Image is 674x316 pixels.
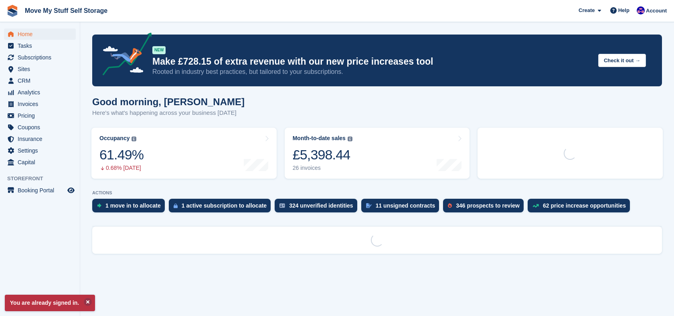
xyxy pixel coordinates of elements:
[152,56,592,67] p: Make £728.15 of extra revenue with our new price increases tool
[18,145,66,156] span: Settings
[4,122,76,133] a: menu
[4,133,76,145] a: menu
[96,33,152,78] img: price-adjustments-announcement-icon-8257ccfd72463d97f412b2fc003d46551f7dbcb40ab6d574587a9cd5c0d94...
[293,147,352,163] div: £5,398.44
[182,202,267,209] div: 1 active subscription to allocate
[361,199,443,216] a: 11 unsigned contracts
[5,295,95,311] p: You are already signed in.
[598,54,646,67] button: Check it out →
[18,29,66,40] span: Home
[4,145,76,156] a: menu
[18,63,66,75] span: Sites
[92,96,245,107] h1: Good morning, [PERSON_NAME]
[99,135,130,142] div: Occupancy
[92,190,662,196] p: ACTIONS
[18,75,66,86] span: CRM
[22,4,111,17] a: Move My Stuff Self Storage
[448,203,452,208] img: prospect-51fa495bee0391a8d652442698ab0144808aea92771e9ea1ae160a38d050c398.svg
[18,98,66,110] span: Invoices
[637,6,645,14] img: Jade Whetnall
[4,185,76,196] a: menu
[18,87,66,98] span: Analytics
[18,185,66,196] span: Booking Portal
[92,108,245,118] p: Here's what's happening across your business [DATE]
[7,175,80,183] span: Storefront
[99,165,144,171] div: 0.68% [DATE]
[152,67,592,76] p: Rooted in industry best practices, but tailored to your subscriptions.
[4,157,76,168] a: menu
[4,29,76,40] a: menu
[97,203,101,208] img: move_ins_to_allocate_icon-fdf77a2bb77ea45bf5b3d319d69a93e2d87916cf1d5bf7949dd705db3b84f3ca.svg
[152,46,166,54] div: NEW
[4,75,76,86] a: menu
[275,199,361,216] a: 324 unverified identities
[4,52,76,63] a: menu
[92,199,169,216] a: 1 move in to allocate
[543,202,626,209] div: 62 price increase opportunities
[4,110,76,121] a: menu
[18,157,66,168] span: Capital
[618,6,629,14] span: Help
[105,202,161,209] div: 1 move in to allocate
[132,137,136,141] img: icon-info-grey-7440780725fd019a000dd9b08b2336e03edf1995a4989e88bcd33f0948082b44.svg
[376,202,435,209] div: 11 unsigned contracts
[18,110,66,121] span: Pricing
[285,128,470,179] a: Month-to-date sales £5,398.44 26 invoices
[289,202,353,209] div: 324 unverified identities
[18,122,66,133] span: Coupons
[646,7,667,15] span: Account
[456,202,520,209] div: 346 prospects to review
[279,203,285,208] img: verify_identity-adf6edd0f0f0b5bbfe63781bf79b02c33cf7c696d77639b501bdc392416b5a36.svg
[293,165,352,171] div: 26 invoices
[579,6,595,14] span: Create
[18,40,66,51] span: Tasks
[6,5,18,17] img: stora-icon-8386f47178a22dfd0bd8f6a31ec36ba5ce8667c1dd55bd0f319d3a0aa187defe.svg
[18,52,66,63] span: Subscriptions
[293,135,346,142] div: Month-to-date sales
[366,203,372,208] img: contract_signature_icon-13c848040528278c33f63329250d36e43548de30e8caae1d1a13099fd9432cc5.svg
[4,63,76,75] a: menu
[348,137,352,141] img: icon-info-grey-7440780725fd019a000dd9b08b2336e03edf1995a4989e88bcd33f0948082b44.svg
[18,133,66,145] span: Insurance
[66,186,76,195] a: Preview store
[174,203,178,208] img: active_subscription_to_allocate_icon-d502201f5373d7db506a760aba3b589e785aa758c864c3986d89f69b8ff3...
[4,98,76,110] a: menu
[528,199,634,216] a: 62 price increase opportunities
[169,199,275,216] a: 1 active subscription to allocate
[99,147,144,163] div: 61.49%
[4,40,76,51] a: menu
[4,87,76,98] a: menu
[91,128,277,179] a: Occupancy 61.49% 0.68% [DATE]
[532,204,539,208] img: price_increase_opportunities-93ffe204e8149a01c8c9dc8f82e8f89637d9d84a8eef4429ea346261dce0b2c0.svg
[443,199,528,216] a: 346 prospects to review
